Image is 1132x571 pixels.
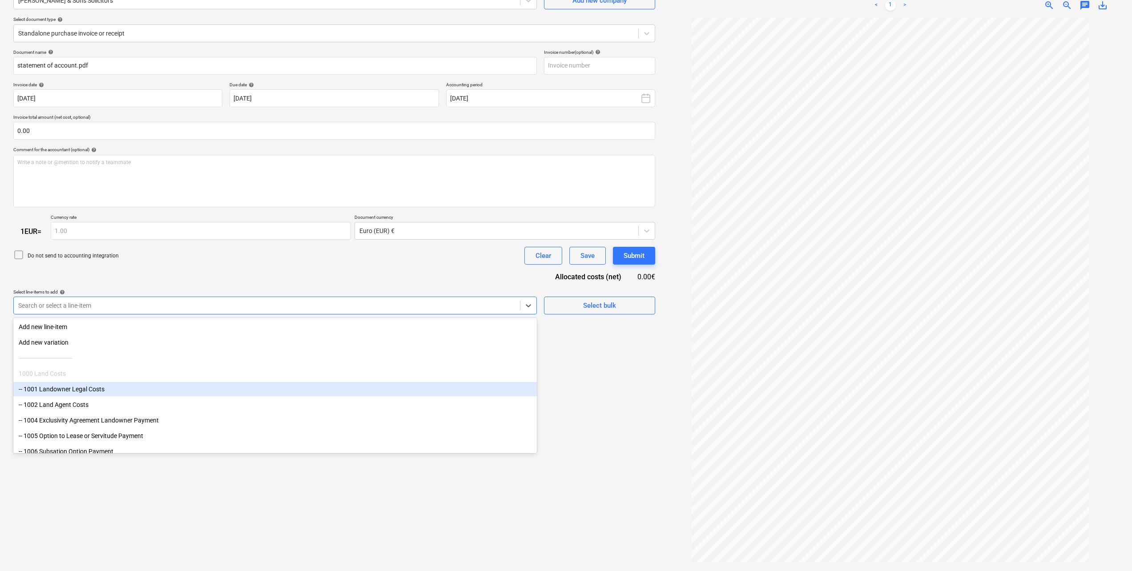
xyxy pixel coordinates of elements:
[583,300,616,311] div: Select bulk
[13,429,537,443] div: -- 1005 Option to Lease or Servitude Payment
[230,89,439,107] input: Due date not specified
[13,335,537,350] div: Add new variation
[540,272,636,282] div: Allocated costs (net)
[89,147,97,153] span: help
[13,398,537,412] div: -- 1002 Land Agent Costs
[230,82,439,88] div: Due date
[13,320,537,334] div: Add new line-item
[247,82,254,88] span: help
[13,382,537,396] div: -- 1001 Landowner Legal Costs
[58,290,65,295] span: help
[13,289,537,295] div: Select line-items to add
[355,214,655,222] p: Document currency
[13,227,51,236] div: 1 EUR =
[13,49,537,55] div: Document name
[524,247,562,265] button: Clear
[51,214,351,222] p: Currency rate
[13,147,655,153] div: Comment for the accountant (optional)
[46,49,53,55] span: help
[37,82,44,88] span: help
[13,366,537,381] div: 1000 Land Costs
[13,57,537,75] input: Document name
[593,49,600,55] span: help
[544,57,655,75] input: Invoice number
[13,444,537,458] div: -- 1006 Subsation Option Payment
[13,82,222,88] div: Invoice date
[13,351,537,365] div: ------------------------------
[13,122,655,140] input: Invoice total amount (net cost, optional)
[636,272,655,282] div: 0.00€
[613,247,655,265] button: Submit
[28,252,119,260] p: Do not send to accounting integration
[580,250,595,261] div: Save
[13,89,222,107] input: Invoice date not specified
[544,49,655,55] div: Invoice number (optional)
[446,82,655,89] p: Accounting period
[569,247,606,265] button: Save
[446,89,655,107] button: [DATE]
[56,17,63,22] span: help
[13,114,655,122] p: Invoice total amount (net cost, optional)
[544,297,655,314] button: Select bulk
[624,250,645,261] div: Submit
[13,16,655,22] div: Select document type
[1088,528,1132,571] iframe: Chat Widget
[13,413,537,427] div: -- 1004 Exclusivity Agreement Landowner Payment
[536,250,551,261] div: Clear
